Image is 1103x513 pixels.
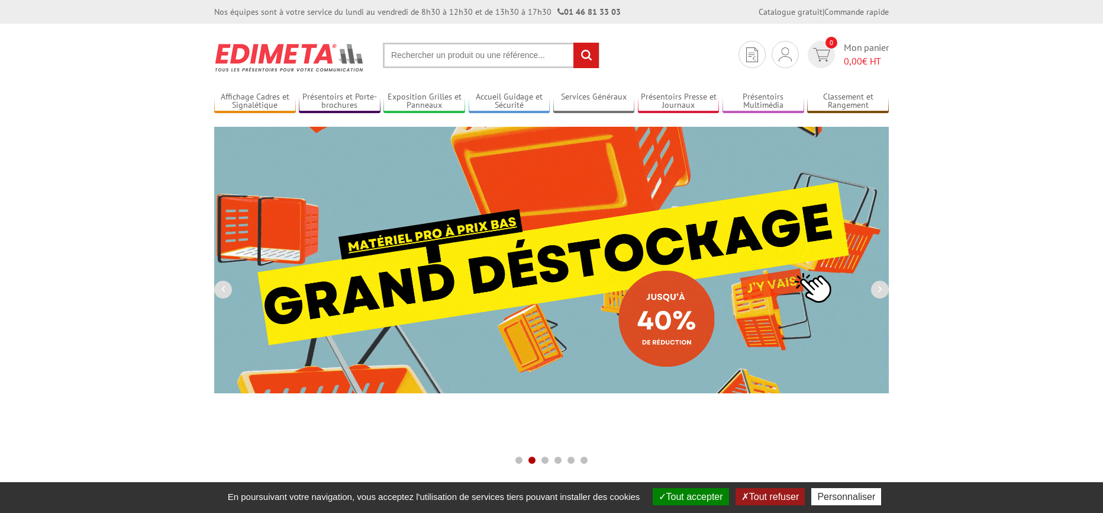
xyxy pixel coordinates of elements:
img: devis rapide [779,47,792,62]
span: En poursuivant votre navigation, vous acceptez l'utilisation de services tiers pouvant installer ... [222,492,646,502]
a: Présentoirs et Porte-brochures [299,92,380,111]
a: Affichage Cadres et Signalétique [214,92,296,111]
div: Nos équipes sont à votre service du lundi au vendredi de 8h30 à 12h30 et de 13h30 à 17h30 [214,6,621,18]
a: Exposition Grilles et Panneaux [383,92,465,111]
input: Rechercher un produit ou une référence... [383,43,599,68]
img: devis rapide [813,48,830,62]
button: Tout refuser [736,488,805,505]
a: devis rapide 0 Mon panier 0,00€ HT [805,41,889,68]
a: Présentoirs Presse et Journaux [638,92,720,111]
input: rechercher [573,43,599,68]
span: 0 [825,37,837,49]
a: Services Généraux [553,92,635,111]
img: Présentoir, panneau, stand - Edimeta - PLV, affichage, mobilier bureau, entreprise [214,36,365,79]
button: Tout accepter [653,488,729,505]
a: Présentoirs Multimédia [723,92,804,111]
strong: 01 46 81 33 03 [557,7,621,17]
span: € HT [844,54,889,68]
a: Commande rapide [824,7,889,17]
a: Catalogue gratuit [759,7,823,17]
a: Accueil Guidage et Sécurité [469,92,550,111]
img: devis rapide [746,47,758,62]
span: 0,00 [844,55,862,67]
div: | [759,6,889,18]
span: Mon panier [844,41,889,68]
a: Classement et Rangement [807,92,889,111]
button: Personnaliser (fenêtre modale) [811,488,881,505]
